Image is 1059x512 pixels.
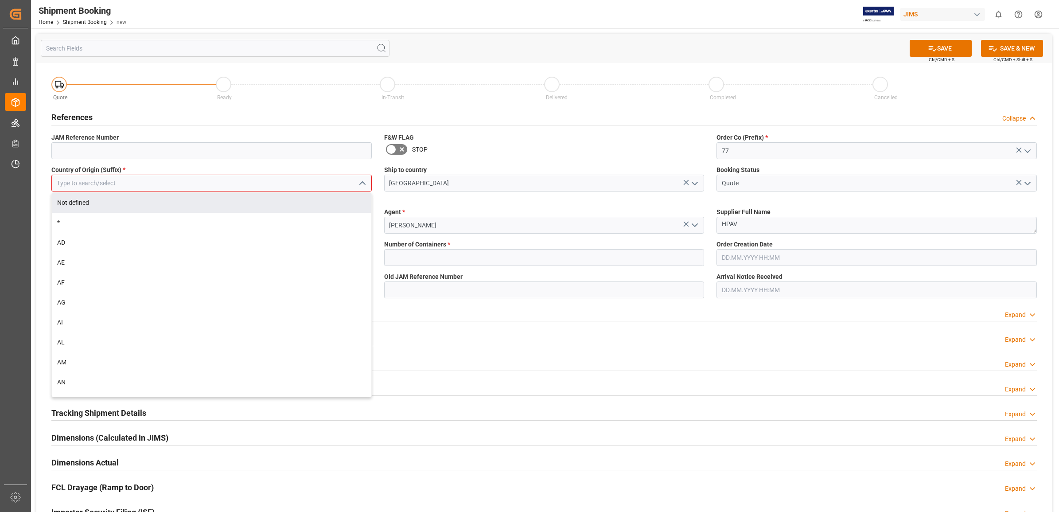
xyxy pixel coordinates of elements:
[51,432,168,444] h2: Dimensions (Calculated in JIMS)
[910,40,972,57] button: SAVE
[382,94,404,101] span: In-Transit
[1005,484,1026,493] div: Expand
[51,133,119,142] span: JAM Reference Number
[716,240,773,249] span: Order Creation Date
[51,457,119,469] h2: Dimensions Actual
[688,176,701,190] button: open menu
[716,281,1037,298] input: DD.MM.YYYY HH:MM
[41,40,389,57] input: Search Fields
[546,94,568,101] span: Delivered
[51,407,146,419] h2: Tracking Shipment Details
[716,165,759,175] span: Booking Status
[981,40,1043,57] button: SAVE & NEW
[1020,176,1033,190] button: open menu
[63,19,107,25] a: Shipment Booking
[39,4,126,17] div: Shipment Booking
[52,273,371,293] div: AF
[1005,360,1026,369] div: Expand
[384,240,450,249] span: Number of Containers
[716,207,771,217] span: Supplier Full Name
[929,56,954,63] span: Ctrl/CMD + S
[412,145,428,154] span: STOP
[52,392,371,412] div: AO
[52,193,371,213] div: Not defined
[710,94,736,101] span: Completed
[900,8,985,21] div: JIMS
[1020,144,1033,158] button: open menu
[355,176,368,190] button: close menu
[384,207,405,217] span: Agent
[52,313,371,332] div: AI
[863,7,894,22] img: Exertis%20JAM%20-%20Email%20Logo.jpg_1722504956.jpg
[51,481,154,493] h2: FCL Drayage (Ramp to Door)
[1002,114,1026,123] div: Collapse
[384,133,414,142] span: F&W FLAG
[52,293,371,313] div: AG
[716,217,1037,234] textarea: HPAV
[716,249,1037,266] input: DD.MM.YYYY HH:MM
[874,94,898,101] span: Cancelled
[1005,385,1026,394] div: Expand
[51,165,125,175] span: Country of Origin (Suffix)
[52,332,371,352] div: AL
[384,272,463,281] span: Old JAM Reference Number
[53,94,67,101] span: Quote
[900,6,989,23] button: JIMS
[688,219,701,232] button: open menu
[384,165,427,175] span: Ship to country
[1005,310,1026,320] div: Expand
[51,175,372,192] input: Type to search/select
[51,111,93,123] h2: References
[217,94,232,101] span: Ready
[716,133,768,142] span: Order Co (Prefix)
[716,272,783,281] span: Arrival Notice Received
[1005,410,1026,419] div: Expand
[993,56,1032,63] span: Ctrl/CMD + Shift + S
[1005,335,1026,344] div: Expand
[52,372,371,392] div: AN
[52,352,371,372] div: AM
[52,233,371,253] div: AD
[52,253,371,273] div: AE
[989,4,1008,24] button: show 0 new notifications
[1008,4,1028,24] button: Help Center
[39,19,53,25] a: Home
[1005,434,1026,444] div: Expand
[1005,459,1026,469] div: Expand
